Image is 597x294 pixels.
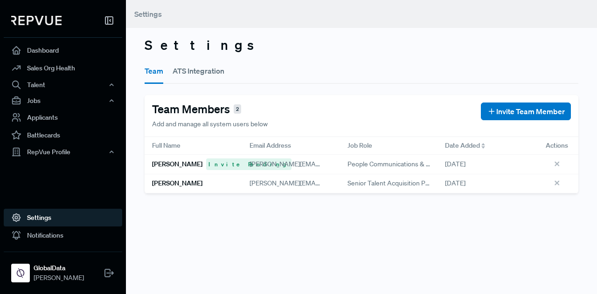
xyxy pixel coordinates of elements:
[4,77,122,93] button: Talent
[152,179,202,187] h6: [PERSON_NAME]
[481,103,571,120] button: Invite Team Member
[234,104,241,114] span: 2
[347,159,430,169] span: People Communications & Engagement Manager
[250,141,291,150] span: Email Address
[4,126,122,144] a: Battlecards
[4,209,122,226] a: Settings
[445,141,480,150] span: Date Added
[152,160,202,168] h6: [PERSON_NAME]
[145,58,163,84] button: Team
[496,106,565,117] span: Invite Team Member
[34,273,84,283] span: [PERSON_NAME]
[34,263,84,273] strong: GlobalData
[437,155,535,174] div: [DATE]
[347,141,372,150] span: Job Role
[437,174,535,193] div: [DATE]
[4,41,122,59] a: Dashboard
[4,144,122,160] button: RepVue Profile
[13,266,28,280] img: GlobalData
[145,37,578,53] h3: Settings
[546,141,568,150] span: Actions
[347,178,430,188] span: Senior Talent Acquisition Partner
[152,119,268,129] p: Add and manage all system users below
[4,226,122,244] a: Notifications
[250,160,457,168] span: [PERSON_NAME][EMAIL_ADDRESS][PERSON_NAME][DOMAIN_NAME]
[4,59,122,77] a: Sales Org Health
[4,252,122,287] a: GlobalDataGlobalData[PERSON_NAME]
[4,109,122,126] a: Applicants
[206,158,292,170] span: Invite Pending
[11,16,62,25] img: RepVue
[152,141,180,150] span: Full Name
[152,103,230,116] h4: Team Members
[437,137,535,155] div: Toggle SortBy
[173,58,224,84] button: ATS Integration
[134,9,162,19] span: Settings
[4,93,122,109] button: Jobs
[250,179,457,187] span: [PERSON_NAME][EMAIL_ADDRESS][PERSON_NAME][DOMAIN_NAME]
